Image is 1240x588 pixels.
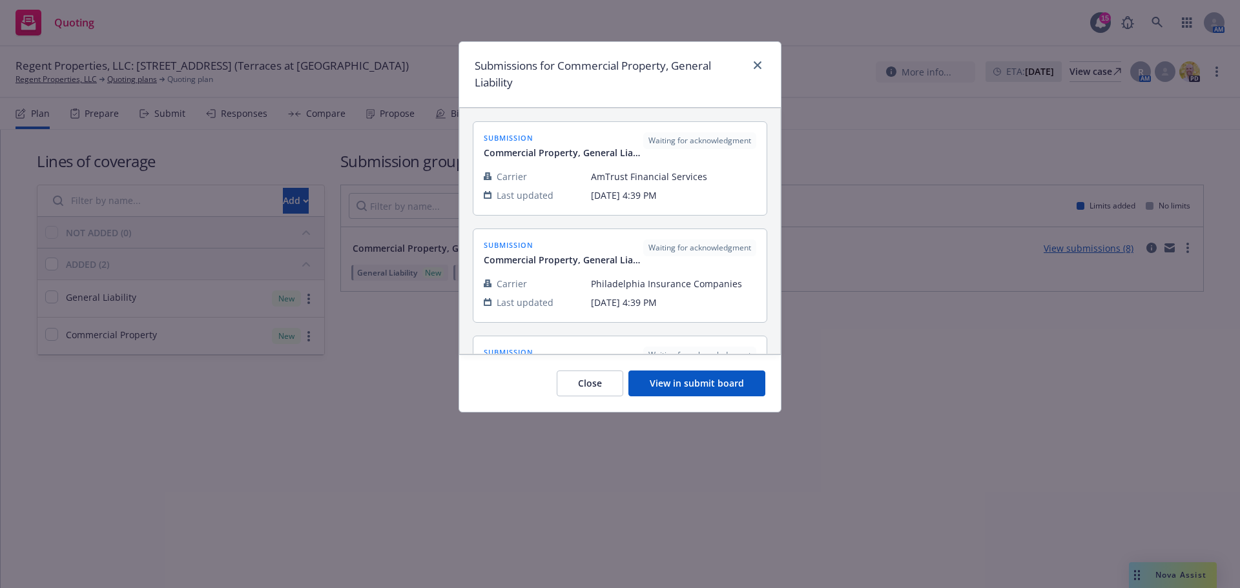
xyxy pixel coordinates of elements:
[591,188,756,202] span: [DATE] 4:39 PM
[557,370,623,396] button: Close
[484,347,643,358] span: submission
[484,146,643,159] span: Commercial Property, General Liability
[484,239,643,250] span: submission
[648,242,751,254] span: Waiting for acknowledgment
[497,296,553,309] span: Last updated
[591,170,756,183] span: AmTrust Financial Services
[484,253,643,267] span: Commercial Property, General Liability
[497,170,527,183] span: Carrier
[648,349,751,361] span: Waiting for acknowledgment
[475,57,745,92] h1: Submissions for Commercial Property, General Liability
[591,296,756,309] span: [DATE] 4:39 PM
[591,277,756,290] span: Philadelphia Insurance Companies
[484,132,643,143] span: submission
[750,57,765,73] a: close
[628,370,765,396] button: View in submit board
[648,135,751,147] span: Waiting for acknowledgment
[497,277,527,290] span: Carrier
[497,188,553,202] span: Last updated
